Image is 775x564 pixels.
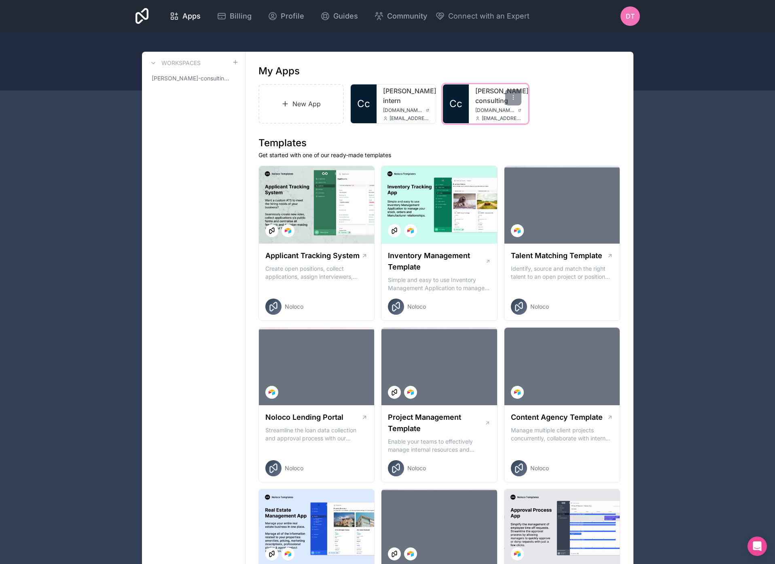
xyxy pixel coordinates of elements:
span: Community [387,11,427,22]
span: Profile [281,11,304,22]
a: New App [258,84,344,124]
a: Billing [210,7,258,25]
p: Manage multiple client projects concurrently, collaborate with internal and external stakeholders... [511,426,614,442]
h1: Noloco Lending Portal [265,412,343,423]
img: Airtable Logo [407,551,414,557]
span: [EMAIL_ADDRESS][PERSON_NAME][DOMAIN_NAME] [482,115,521,122]
span: Noloco [285,464,303,472]
h1: Content Agency Template [511,412,603,423]
span: [DOMAIN_NAME][PERSON_NAME] [383,107,423,114]
div: Open Intercom Messenger [747,537,767,556]
img: Airtable Logo [285,227,291,234]
a: [PERSON_NAME]-consulting-workspace [148,71,239,86]
img: Airtable Logo [407,389,414,396]
a: Cc [351,84,377,123]
p: Identify, source and match the right talent to an open project or position with our Talent Matchi... [511,265,614,281]
img: Airtable Logo [285,551,291,557]
p: Simple and easy to use Inventory Management Application to manage your stock, orders and Manufact... [388,276,491,292]
img: Airtable Logo [269,389,275,396]
img: Airtable Logo [514,227,521,234]
p: Get started with one of our ready-made templates [258,151,620,159]
span: [EMAIL_ADDRESS][PERSON_NAME][DOMAIN_NAME] [390,115,429,122]
a: Community [368,7,434,25]
img: Airtable Logo [514,389,521,396]
h1: Applicant Tracking System [265,250,360,261]
span: Connect with an Expert [448,11,529,22]
a: Cc [443,84,469,123]
a: [DOMAIN_NAME][PERSON_NAME] [475,107,521,114]
a: Apps [163,7,207,25]
span: DT [626,11,635,21]
p: Enable your teams to effectively manage internal resources and execute client projects on time. [388,438,491,454]
p: Create open positions, collect applications, assign interviewers, centralise candidate feedback a... [265,265,368,281]
a: [PERSON_NAME]-intern [383,86,429,105]
h1: Project Management Template [388,412,485,434]
h1: Templates [258,137,620,149]
span: Noloco [530,303,549,311]
a: [PERSON_NAME]-consulting [475,86,521,105]
a: Profile [261,7,311,25]
button: Connect with an Expert [435,11,529,22]
span: [PERSON_NAME]-consulting-workspace [152,74,232,82]
span: [DOMAIN_NAME][PERSON_NAME] [475,107,515,114]
span: Billing [230,11,252,22]
a: Guides [314,7,364,25]
h1: Inventory Management Template [388,250,485,273]
span: Noloco [407,303,426,311]
span: Apps [182,11,201,22]
span: Cc [449,97,462,110]
h3: Workspaces [161,59,201,67]
h1: My Apps [258,65,300,78]
span: Cc [357,97,370,110]
a: [DOMAIN_NAME][PERSON_NAME] [383,107,429,114]
p: Streamline the loan data collection and approval process with our Lending Portal template. [265,426,368,442]
span: Noloco [285,303,303,311]
span: Noloco [530,464,549,472]
span: Noloco [407,464,426,472]
h1: Talent Matching Template [511,250,602,261]
img: Airtable Logo [514,551,521,557]
img: Airtable Logo [407,227,414,234]
a: Workspaces [148,58,201,68]
span: Guides [333,11,358,22]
